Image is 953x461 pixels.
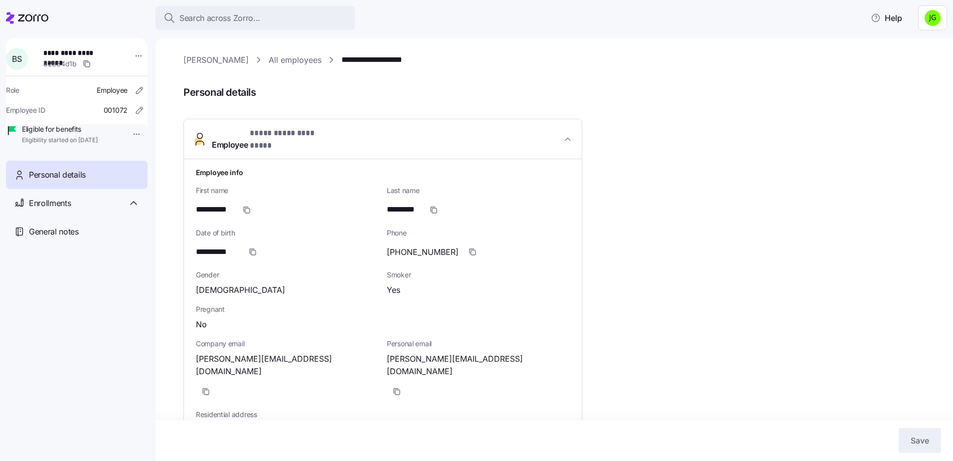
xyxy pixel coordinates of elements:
span: 001072 [104,105,128,115]
span: Eligibility started on [DATE] [22,136,98,145]
span: 82884d1b [43,59,77,69]
span: Search across Zorro... [179,12,260,24]
span: Enrollments [29,197,71,210]
span: [PERSON_NAME][EMAIL_ADDRESS][DOMAIN_NAME] [196,353,379,378]
span: [PERSON_NAME][EMAIL_ADDRESS][DOMAIN_NAME] [387,353,570,378]
span: Employee [212,127,324,151]
span: [PHONE_NUMBER] [387,246,459,258]
span: Yes [387,284,400,296]
span: Role [6,85,19,95]
span: [DEMOGRAPHIC_DATA] [196,284,285,296]
span: Help [871,12,902,24]
span: Last name [387,186,570,196]
span: Personal email [387,339,570,349]
button: Help [863,8,910,28]
span: Personal details [29,169,86,181]
span: General notes [29,226,79,238]
a: All employees [269,54,321,66]
span: Gender [196,270,379,280]
span: B S [12,55,21,63]
span: Employee [97,85,128,95]
span: Personal details [183,84,939,101]
span: Phone [387,228,570,238]
button: Search across Zorro... [156,6,355,30]
span: Date of birth [196,228,379,238]
span: Pregnant [196,304,570,314]
span: Company email [196,339,379,349]
button: Save [899,428,941,453]
span: Employee ID [6,105,45,115]
span: Save [911,435,929,447]
span: First name [196,186,379,196]
span: Eligible for benefits [22,124,98,134]
span: No [196,318,207,331]
span: Residential address [196,410,570,420]
a: [PERSON_NAME] [183,54,249,66]
span: Smoker [387,270,570,280]
img: a4774ed6021b6d0ef619099e609a7ec5 [925,10,941,26]
h1: Employee info [196,167,570,178]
